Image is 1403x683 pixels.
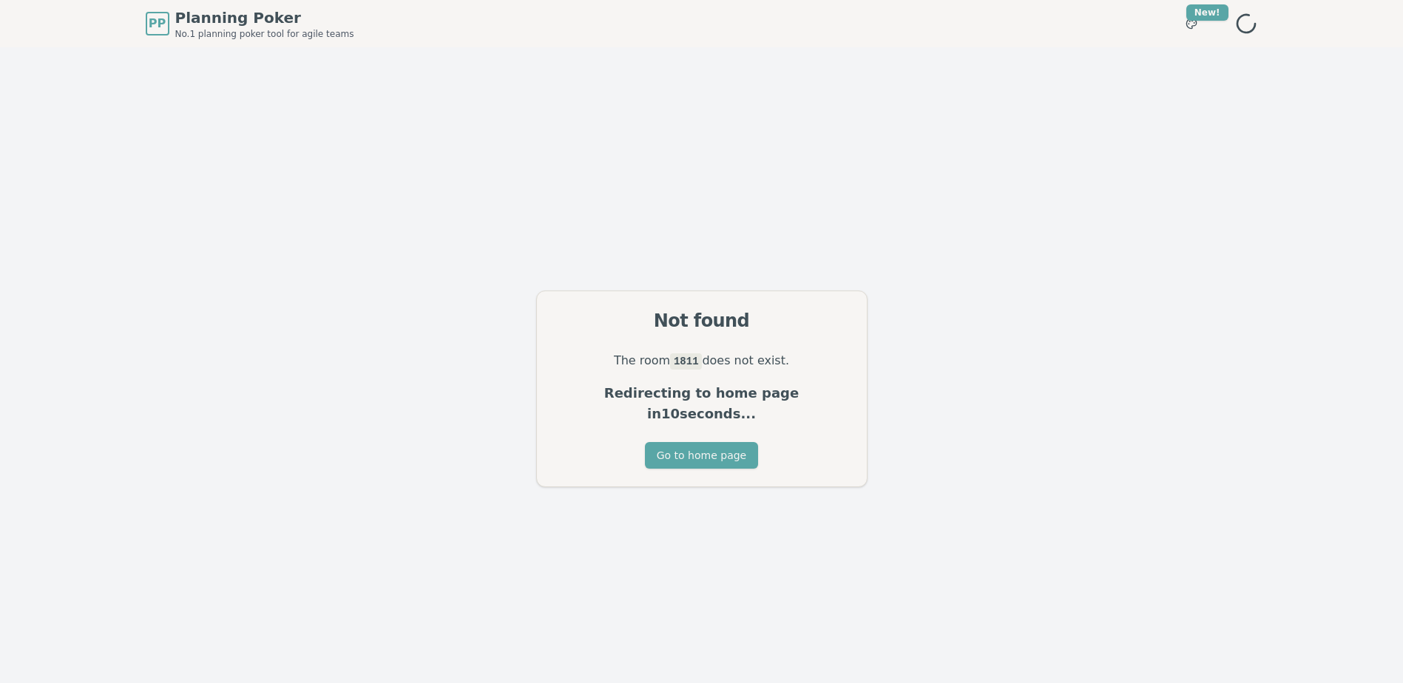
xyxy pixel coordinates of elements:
span: No.1 planning poker tool for agile teams [175,28,354,40]
p: The room does not exist. [555,350,849,371]
a: PPPlanning PokerNo.1 planning poker tool for agile teams [146,7,354,40]
code: 1811 [670,353,702,370]
div: Not found [555,309,849,333]
div: New! [1186,4,1228,21]
button: Go to home page [645,442,758,469]
button: New! [1178,10,1205,37]
p: Redirecting to home page in 10 seconds... [555,383,849,424]
span: PP [149,15,166,33]
span: Planning Poker [175,7,354,28]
